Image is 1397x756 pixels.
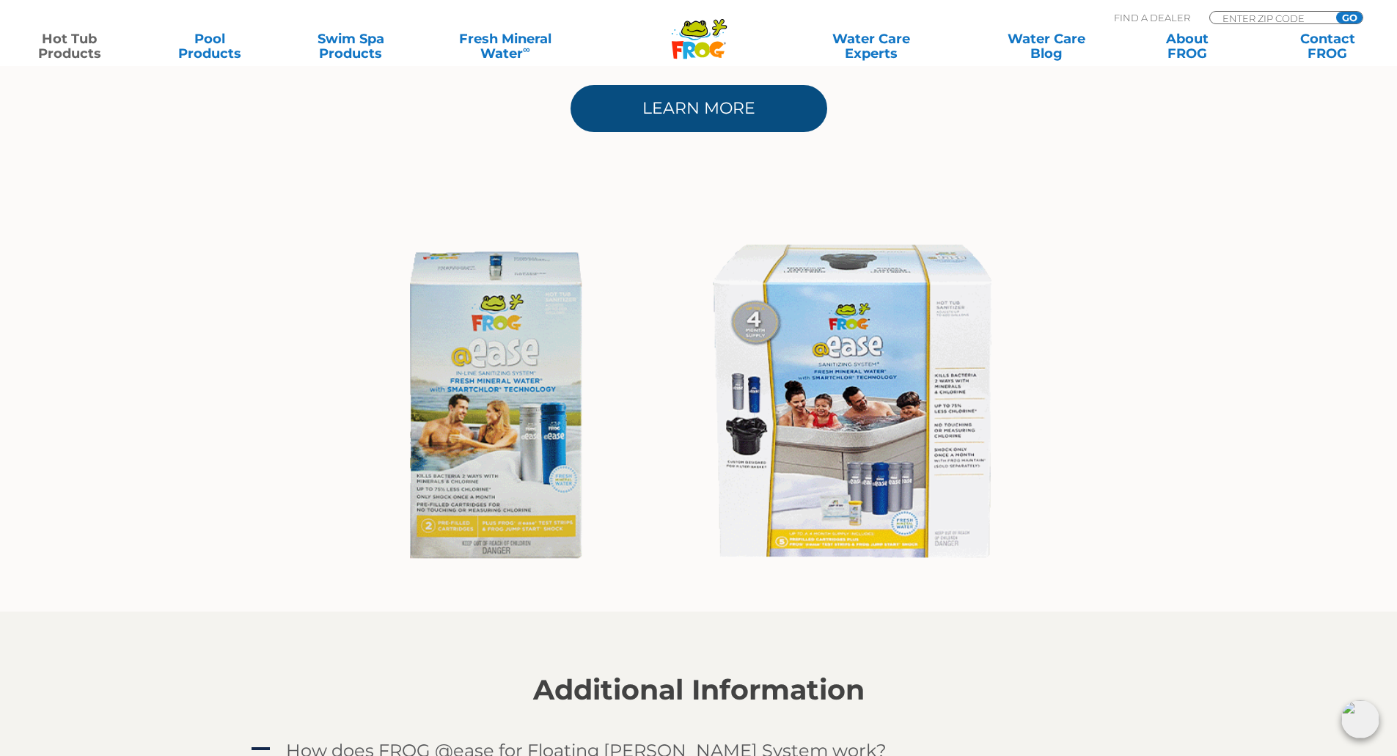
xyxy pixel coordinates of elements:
[571,85,827,132] a: Learn More
[523,43,530,55] sup: ∞
[1221,12,1320,24] input: Zip Code Form
[248,674,1150,706] h2: Additional Information
[782,32,960,61] a: Water CareExperts
[1341,700,1379,738] img: openIcon
[360,224,1037,589] img: Inline Watkins_for Steph
[1114,11,1190,24] p: Find A Dealer
[1132,32,1242,61] a: AboutFROG
[991,32,1101,61] a: Water CareBlog
[155,32,265,61] a: PoolProducts
[15,32,124,61] a: Hot TubProducts
[1336,12,1363,23] input: GO
[1273,32,1382,61] a: ContactFROG
[436,32,573,61] a: Fresh MineralWater∞
[296,32,406,61] a: Swim SpaProducts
